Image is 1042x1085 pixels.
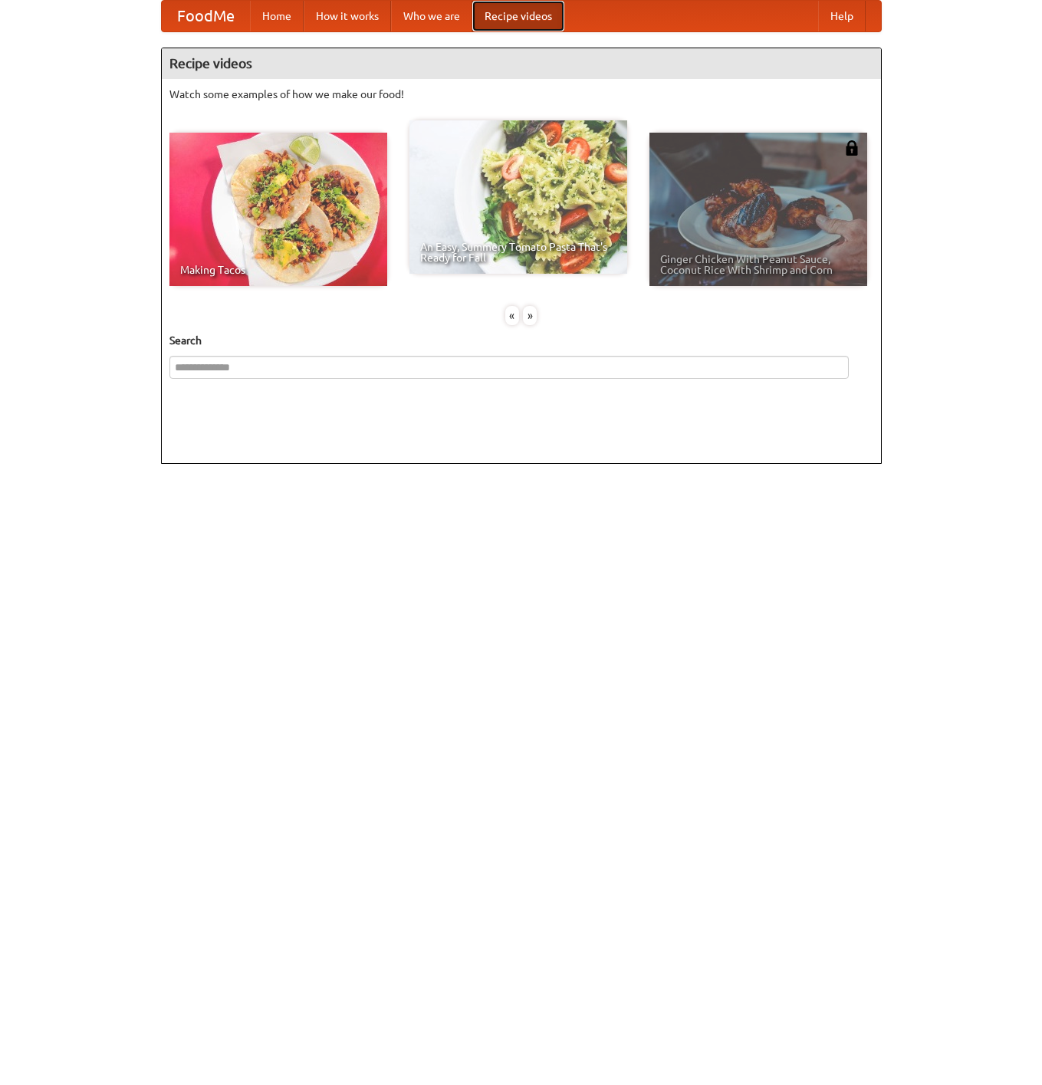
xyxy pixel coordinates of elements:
a: Who we are [391,1,472,31]
a: Help [818,1,866,31]
a: FoodMe [162,1,250,31]
span: An Easy, Summery Tomato Pasta That's Ready for Fall [420,242,616,263]
a: How it works [304,1,391,31]
a: Home [250,1,304,31]
a: An Easy, Summery Tomato Pasta That's Ready for Fall [409,120,627,274]
a: Recipe videos [472,1,564,31]
div: » [523,306,537,325]
div: « [505,306,519,325]
img: 483408.png [844,140,860,156]
span: Making Tacos [180,265,376,275]
a: Making Tacos [169,133,387,286]
p: Watch some examples of how we make our food! [169,87,873,102]
h4: Recipe videos [162,48,881,79]
h5: Search [169,333,873,348]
